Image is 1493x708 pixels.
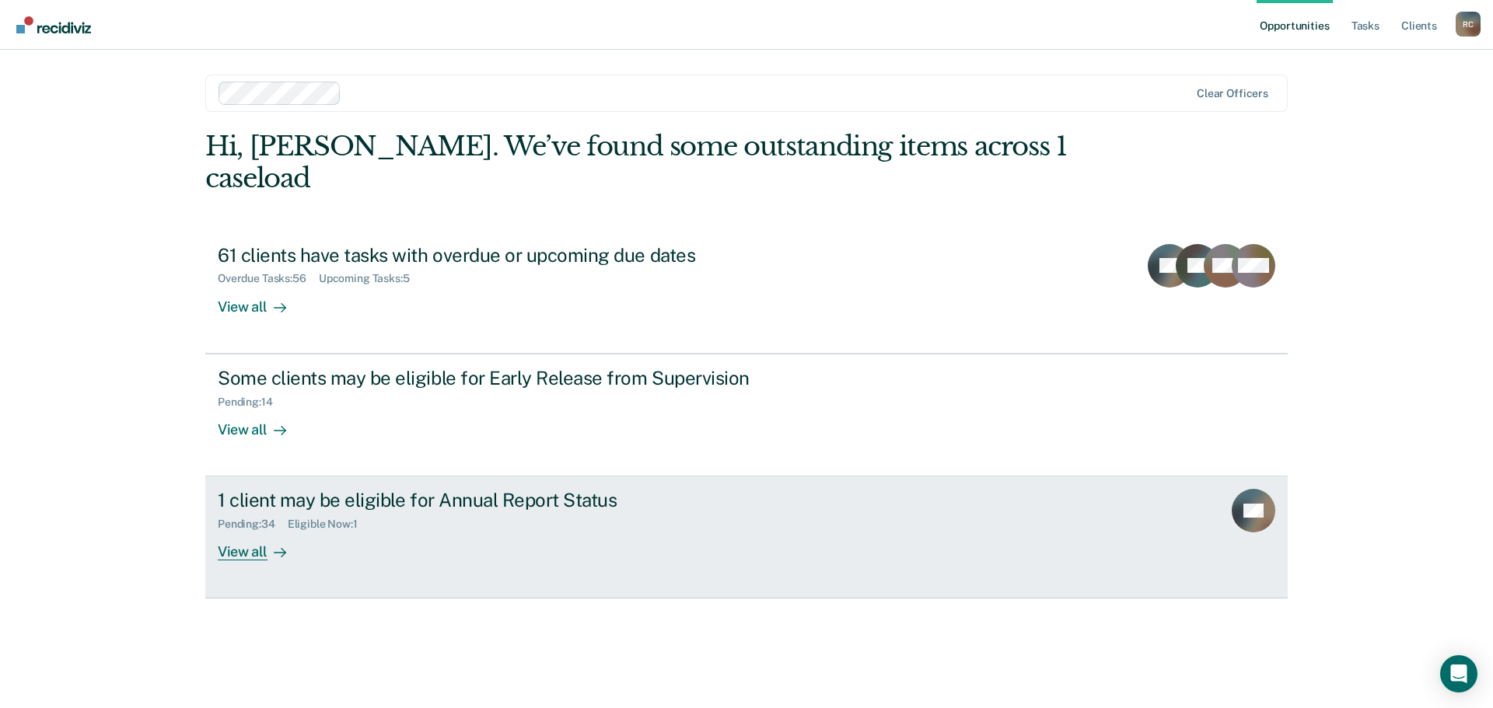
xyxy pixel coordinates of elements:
[205,232,1288,354] a: 61 clients have tasks with overdue or upcoming due datesOverdue Tasks:56Upcoming Tasks:5View all
[205,354,1288,476] a: Some clients may be eligible for Early Release from SupervisionPending:14View all
[218,272,319,285] div: Overdue Tasks : 56
[1456,12,1481,37] button: Profile dropdown button
[1197,87,1268,100] div: Clear officers
[218,518,288,531] div: Pending : 34
[205,476,1288,598] a: 1 client may be eligible for Annual Report StatusPending:34Eligible Now:1View all
[218,489,764,511] div: 1 client may be eligible for Annual Report Status
[218,408,305,438] div: View all
[1440,655,1477,692] div: Open Intercom Messenger
[16,16,91,33] img: Recidiviz
[218,396,285,409] div: Pending : 14
[319,272,422,285] div: Upcoming Tasks : 5
[218,367,764,389] div: Some clients may be eligible for Early Release from Supervision
[218,531,305,561] div: View all
[288,518,370,531] div: Eligible Now : 1
[218,244,764,267] div: 61 clients have tasks with overdue or upcoming due dates
[1456,12,1481,37] div: R C
[218,285,305,316] div: View all
[205,131,1072,194] div: Hi, [PERSON_NAME]. We’ve found some outstanding items across 1 caseload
